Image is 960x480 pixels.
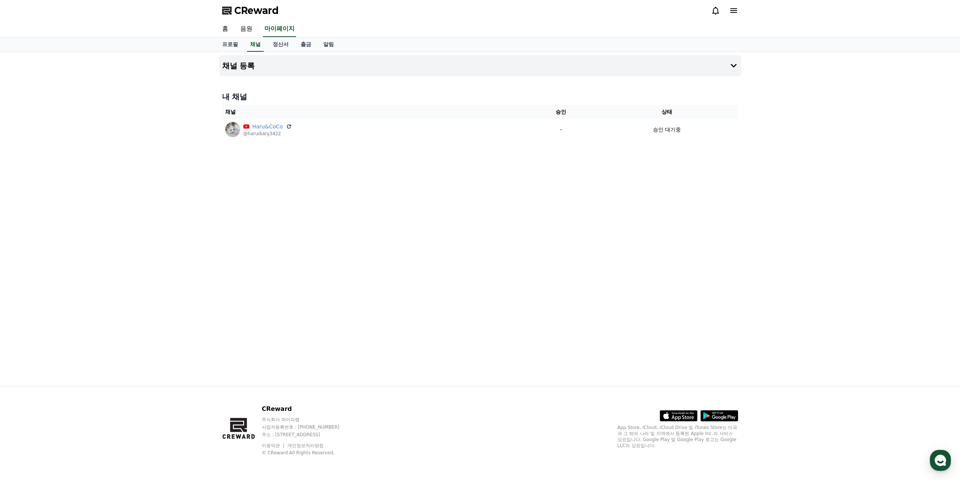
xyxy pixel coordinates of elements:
p: 승인 대기중 [653,126,681,134]
a: CReward [222,5,279,17]
p: © CReward All Rights Reserved. [262,450,354,456]
button: 채널 등록 [219,55,741,76]
p: CReward [262,404,354,414]
p: - [529,126,593,134]
a: 마이페이지 [263,21,296,37]
a: 홈 [216,21,234,37]
p: 주식회사 와이피랩 [262,417,354,423]
a: 음원 [234,21,258,37]
h4: 채널 등록 [222,62,255,70]
a: 개인정보처리방침 [287,443,324,448]
th: 채널 [222,105,527,119]
img: Haru&CoCo [225,122,240,137]
p: 사업자등록번호 : [PHONE_NUMBER] [262,424,354,430]
a: 출금 [295,37,317,52]
a: 정산서 [267,37,295,52]
a: Haru&CoCo [252,123,283,131]
a: 이용약관 [262,443,286,448]
span: CReward [234,5,279,17]
a: 프로필 [216,37,244,52]
p: @harudiary3422 [243,131,292,137]
a: 알림 [317,37,340,52]
p: 주소 : [STREET_ADDRESS] [262,432,354,438]
th: 승인 [526,105,596,119]
h4: 내 채널 [222,91,738,102]
p: App Store, iCloud, iCloud Drive 및 iTunes Store는 미국과 그 밖의 나라 및 지역에서 등록된 Apple Inc.의 서비스 상표입니다. Goo... [617,424,738,449]
th: 상태 [596,105,738,119]
a: 채널 [247,37,264,52]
